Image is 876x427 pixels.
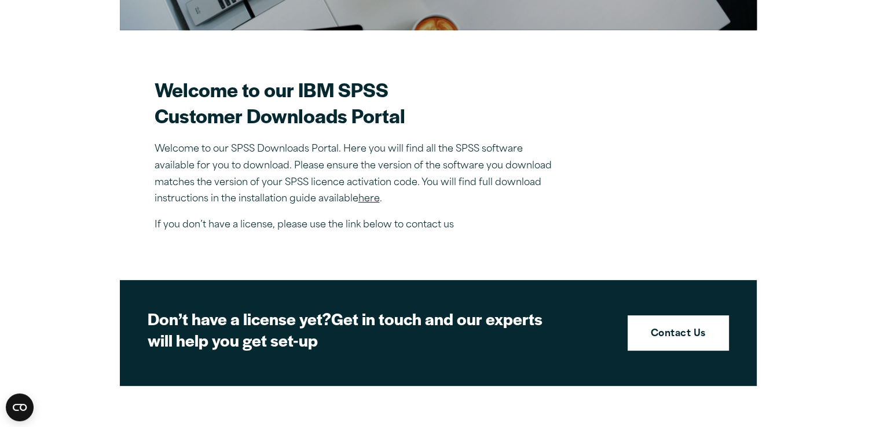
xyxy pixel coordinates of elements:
strong: Don’t have a license yet? [148,307,331,330]
a: here [358,194,380,204]
h2: Get in touch and our experts will help you get set-up [148,308,553,351]
a: Contact Us [628,315,729,351]
p: Welcome to our SPSS Downloads Portal. Here you will find all the SPSS software available for you ... [155,141,560,208]
strong: Contact Us [651,327,706,342]
button: Open CMP widget [6,393,34,421]
h2: Welcome to our IBM SPSS Customer Downloads Portal [155,76,560,128]
p: If you don’t have a license, please use the link below to contact us [155,217,560,234]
